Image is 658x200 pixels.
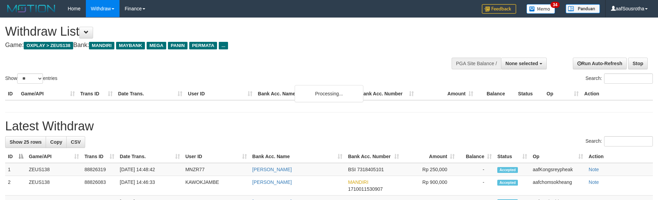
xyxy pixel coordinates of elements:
td: [DATE] 14:48:42 [117,163,183,176]
th: Bank Acc. Name [255,87,357,100]
th: Status [515,87,544,100]
td: [DATE] 14:46:33 [117,176,183,196]
th: Bank Acc. Number [357,87,417,100]
span: PERMATA [189,42,217,49]
a: Stop [628,58,648,69]
th: Date Trans.: activate to sort column ascending [117,150,183,163]
td: 1 [5,163,26,176]
td: aafKongsreypheak [530,163,586,176]
a: CSV [66,136,85,148]
h4: Game: Bank: [5,42,432,49]
input: Search: [604,136,653,146]
span: PANIN [168,42,188,49]
select: Showentries [17,73,43,84]
td: ZEUS138 [26,163,82,176]
td: 88826319 [82,163,117,176]
a: Copy [46,136,67,148]
span: MEGA [147,42,166,49]
th: Action [581,87,653,100]
label: Search: [586,73,653,84]
th: User ID: activate to sort column ascending [183,150,250,163]
td: 2 [5,176,26,196]
th: ID [5,87,18,100]
th: Action [586,150,653,163]
a: Note [589,179,599,185]
th: Balance [476,87,515,100]
span: MANDIRI [348,179,368,185]
th: Balance: activate to sort column ascending [457,150,495,163]
span: Show 25 rows [10,139,42,145]
div: PGA Site Balance / [452,58,501,69]
th: Trans ID [78,87,115,100]
span: CSV [71,139,81,145]
h1: Latest Withdraw [5,119,653,133]
th: ID: activate to sort column descending [5,150,26,163]
span: ... [219,42,228,49]
th: Game/API [18,87,78,100]
td: KAWOKJAMBE [183,176,250,196]
span: Accepted [497,180,518,186]
td: MNZR77 [183,163,250,176]
span: OXPLAY > ZEUS138 [24,42,73,49]
th: User ID [185,87,255,100]
td: Rp 250,000 [402,163,457,176]
th: Status: activate to sort column ascending [495,150,530,163]
span: Copy 7318405101 to clipboard [357,167,384,172]
span: Copy 1710011530907 to clipboard [348,186,383,192]
span: Accepted [497,167,518,173]
a: [PERSON_NAME] [252,167,292,172]
a: [PERSON_NAME] [252,179,292,185]
img: panduan.png [566,4,600,13]
td: 88826083 [82,176,117,196]
img: Feedback.jpg [482,4,516,14]
span: MAYBANK [116,42,145,49]
span: None selected [506,61,538,66]
span: 34 [551,2,560,8]
th: Amount: activate to sort column ascending [402,150,457,163]
td: Rp 900,000 [402,176,457,196]
th: Op [544,87,582,100]
th: Op: activate to sort column ascending [530,150,586,163]
th: Trans ID: activate to sort column ascending [82,150,117,163]
img: Button%20Memo.svg [526,4,555,14]
th: Amount [417,87,476,100]
td: aafchomsokheang [530,176,586,196]
button: None selected [501,58,547,69]
span: Copy [50,139,62,145]
td: ZEUS138 [26,176,82,196]
span: MANDIRI [89,42,114,49]
th: Date Trans. [115,87,185,100]
td: - [457,163,495,176]
div: Processing... [295,85,363,102]
a: Show 25 rows [5,136,46,148]
h1: Withdraw List [5,25,432,38]
th: Bank Acc. Name: activate to sort column ascending [250,150,345,163]
a: Note [589,167,599,172]
img: MOTION_logo.png [5,3,57,14]
input: Search: [604,73,653,84]
td: - [457,176,495,196]
label: Show entries [5,73,57,84]
th: Bank Acc. Number: activate to sort column ascending [345,150,402,163]
th: Game/API: activate to sort column ascending [26,150,82,163]
span: BSI [348,167,356,172]
label: Search: [586,136,653,146]
a: Run Auto-Refresh [573,58,627,69]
